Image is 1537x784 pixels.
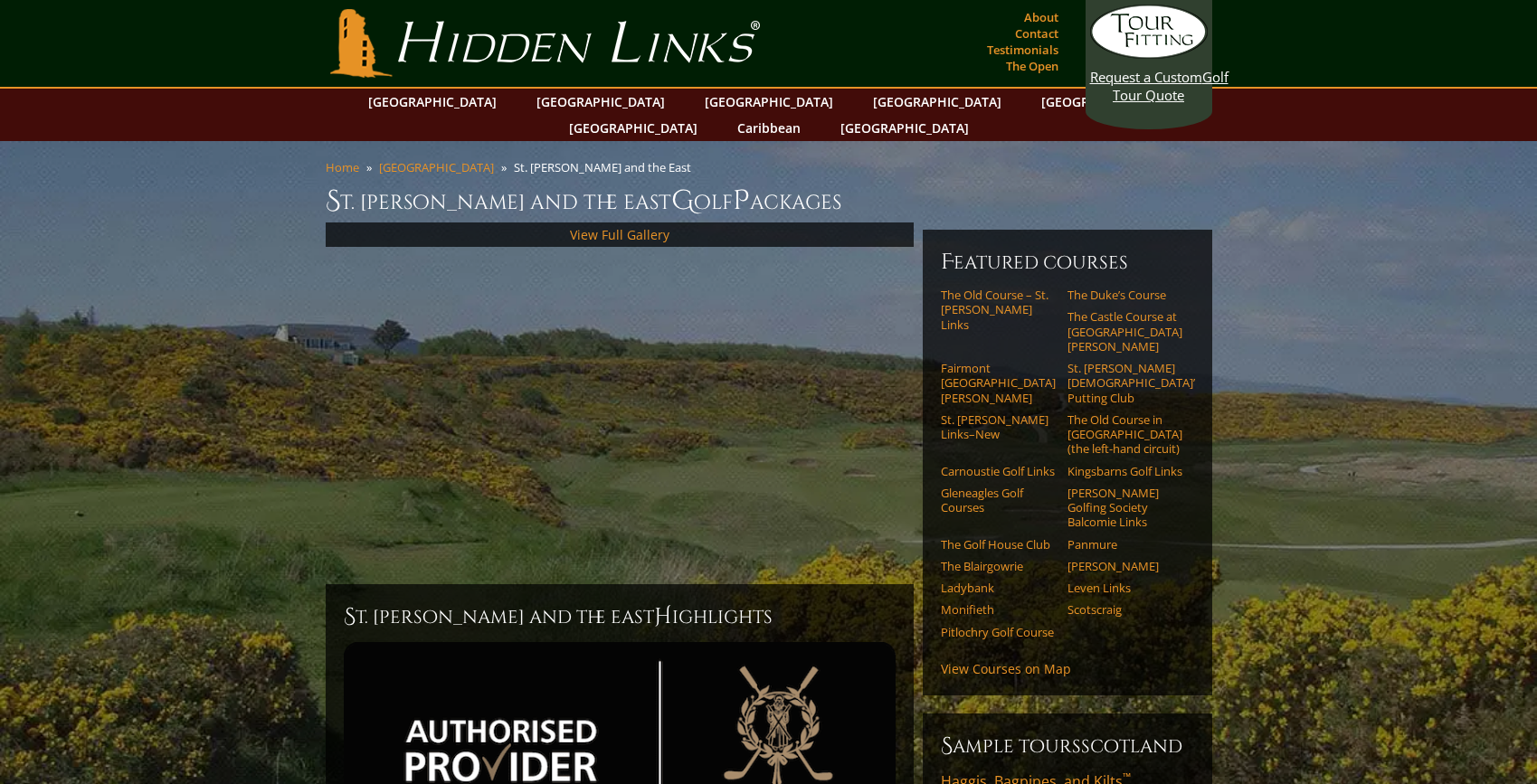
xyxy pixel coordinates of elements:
a: Carnoustie Golf Links [941,464,1056,478]
span: Request a Custom [1090,68,1202,86]
a: Caribbean [728,115,810,141]
a: Request a CustomGolf Tour Quote [1090,5,1208,104]
a: [PERSON_NAME] [1067,559,1182,573]
a: [GEOGRAPHIC_DATA] [831,115,978,141]
a: [PERSON_NAME] Golfing Society Balcomie Links [1067,486,1182,530]
a: Panmure [1067,537,1182,552]
a: The Blairgowrie [941,559,1056,573]
a: [GEOGRAPHIC_DATA] [560,115,707,141]
a: Leven Links [1067,581,1182,595]
a: Pitlochry Golf Course [941,625,1056,639]
li: St. [PERSON_NAME] and the East [514,159,698,175]
a: Kingsbarns Golf Links [1067,464,1182,478]
a: View Courses on Map [941,660,1071,677]
a: The Golf House Club [941,537,1056,552]
a: Ladybank [941,581,1056,595]
a: View Full Gallery [570,226,669,243]
a: [GEOGRAPHIC_DATA] [1032,89,1179,115]
a: The Old Course in [GEOGRAPHIC_DATA] (the left-hand circuit) [1067,412,1182,457]
h2: St. [PERSON_NAME] and the East ighlights [344,602,896,631]
a: Home [326,159,359,175]
a: The Open [1001,53,1063,79]
span: H [654,602,672,631]
h6: Sample ToursScotland [941,732,1194,760]
a: The Castle Course at [GEOGRAPHIC_DATA][PERSON_NAME] [1067,309,1182,354]
a: [GEOGRAPHIC_DATA] [379,159,494,175]
a: St. [PERSON_NAME] Links–New [941,412,1056,442]
h6: Featured Courses [941,248,1194,277]
span: P [733,183,750,219]
a: St. [PERSON_NAME] [DEMOGRAPHIC_DATA]’ Putting Club [1067,361,1182,405]
a: Monifieth [941,602,1056,617]
a: Testimonials [982,37,1063,62]
a: Scotscraig [1067,602,1182,617]
h1: St. [PERSON_NAME] and the East olf ackages [326,183,1212,219]
a: The Old Course – St. [PERSON_NAME] Links [941,288,1056,332]
a: Contact [1010,21,1063,46]
a: Fairmont [GEOGRAPHIC_DATA][PERSON_NAME] [941,361,1056,405]
a: The Duke’s Course [1067,288,1182,302]
span: G [671,183,694,219]
a: [GEOGRAPHIC_DATA] [359,89,506,115]
a: [GEOGRAPHIC_DATA] [696,89,842,115]
a: [GEOGRAPHIC_DATA] [527,89,674,115]
a: About [1020,5,1063,30]
a: [GEOGRAPHIC_DATA] [864,89,1010,115]
a: Gleneagles Golf Courses [941,486,1056,515]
